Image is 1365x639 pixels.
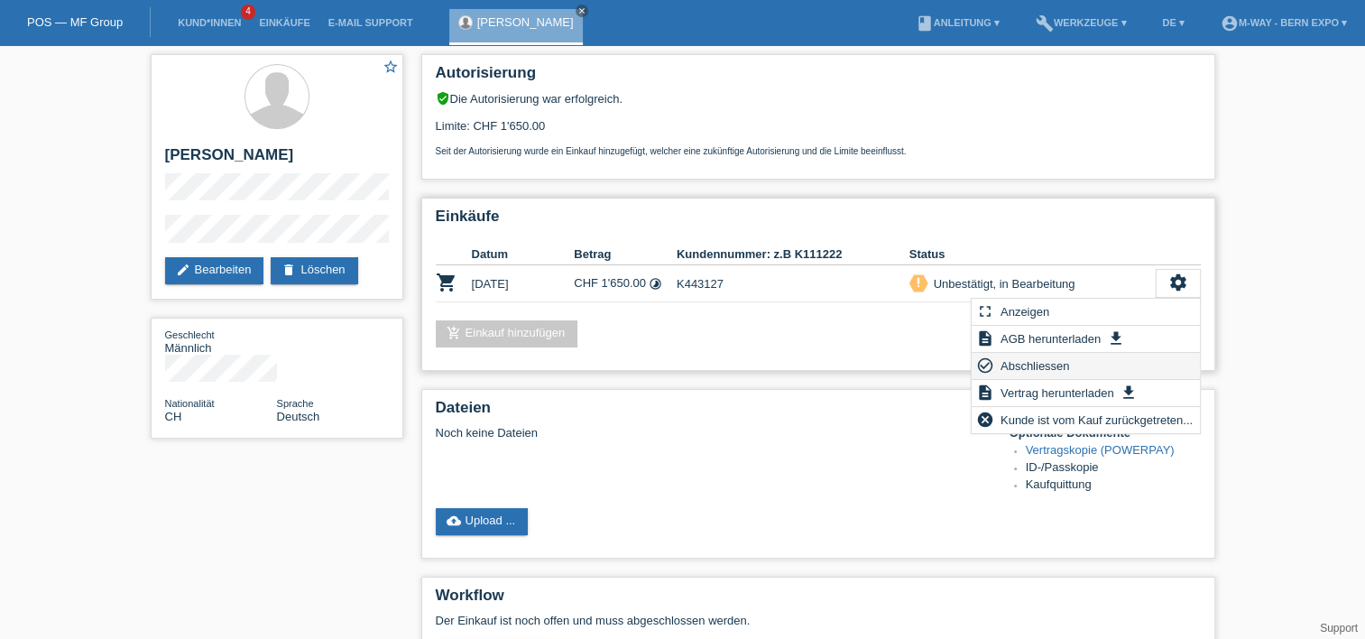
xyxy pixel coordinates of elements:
[436,208,1201,235] h2: Einkäufe
[677,265,909,302] td: K443127
[998,328,1103,349] span: AGB herunterladen
[912,276,925,289] i: priority_high
[176,263,190,277] i: edit
[436,64,1201,91] h2: Autorisierung
[1026,477,1201,495] li: Kaufquittung
[165,257,264,284] a: editBearbeiten
[436,146,1201,156] p: Seit der Autorisierung wurde ein Einkauf hinzugefügt, welcher eine zukünftige Autorisierung und d...
[436,614,1201,627] p: Der Einkauf ist noch offen und muss abgeschlossen werden.
[271,257,357,284] a: deleteLöschen
[383,59,399,75] i: star_border
[169,17,250,28] a: Kund*innen
[1320,622,1358,634] a: Support
[574,265,677,302] td: CHF 1'650.00
[27,15,123,29] a: POS — MF Group
[577,6,586,15] i: close
[436,320,578,347] a: add_shopping_cartEinkauf hinzufügen
[436,587,1201,614] h2: Workflow
[976,357,994,375] i: check_circle_outline
[472,244,575,265] th: Datum
[436,272,457,293] i: POSP00028652
[916,14,934,32] i: book
[976,329,994,347] i: description
[165,410,182,423] span: Schweiz
[976,302,994,320] i: fullscreen
[907,17,1009,28] a: bookAnleitung ▾
[165,328,277,355] div: Männlich
[436,91,450,106] i: verified_user
[574,244,677,265] th: Betrag
[436,426,987,440] div: Noch keine Dateien
[447,326,461,340] i: add_shopping_cart
[281,263,296,277] i: delete
[1026,443,1175,457] a: Vertragskopie (POWERPAY)
[319,17,422,28] a: E-Mail Support
[998,355,1073,376] span: Abschliessen
[447,514,461,528] i: cloud_upload
[1212,17,1356,28] a: account_circlem-way - Bern Expo ▾
[277,410,320,423] span: Deutsch
[998,301,1052,322] span: Anzeigen
[436,91,1201,106] div: Die Autorisierung war erfolgreich.
[436,508,529,535] a: cloud_uploadUpload ...
[472,265,575,302] td: [DATE]
[436,106,1201,156] div: Limite: CHF 1'650.00
[165,329,215,340] span: Geschlecht
[677,244,909,265] th: Kundennummer: z.B K111222
[928,274,1075,293] div: Unbestätigt, in Bearbeitung
[1036,14,1054,32] i: build
[165,146,389,173] h2: [PERSON_NAME]
[436,399,1201,426] h2: Dateien
[277,398,314,409] span: Sprache
[1153,17,1193,28] a: DE ▾
[1026,460,1201,477] li: ID-/Passkopie
[241,5,255,20] span: 4
[909,244,1156,265] th: Status
[1027,17,1136,28] a: buildWerkzeuge ▾
[576,5,588,17] a: close
[649,277,662,291] i: Fixe Raten (12 Raten)
[383,59,399,78] a: star_border
[477,15,574,29] a: [PERSON_NAME]
[165,398,215,409] span: Nationalität
[250,17,318,28] a: Einkäufe
[1107,329,1125,347] i: get_app
[1168,273,1188,292] i: settings
[1221,14,1239,32] i: account_circle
